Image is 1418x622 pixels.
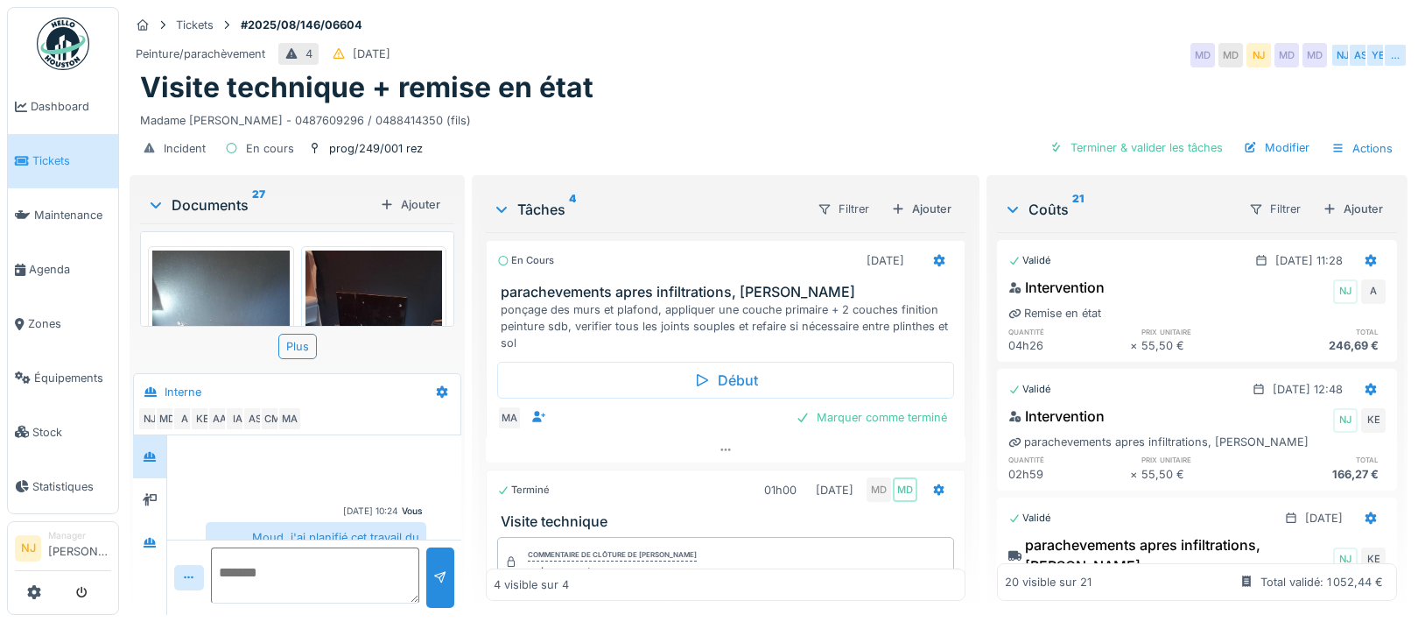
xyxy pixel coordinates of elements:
a: Stock [8,405,118,459]
img: xxsnfzxp2z20q6xe6gpbomwwt583 [305,251,443,434]
a: Tickets [8,134,118,188]
div: parachevements apres infiltrations, [PERSON_NAME] [1008,534,1330,576]
div: Début [497,362,953,399]
div: Commentaire de clôture de [PERSON_NAME] [528,549,697,562]
div: En cours [246,140,294,157]
a: Zones [8,297,118,351]
div: Intervention [1008,406,1105,427]
div: 166,27 € [1263,466,1386,483]
span: Stock [32,424,111,441]
a: NJ Manager[PERSON_NAME] [15,529,111,571]
div: [DATE] [353,46,390,62]
div: CM [260,406,284,431]
h6: prix unitaire [1141,326,1264,337]
div: Actions [1323,136,1400,161]
a: Équipements [8,351,118,406]
div: Tickets [176,17,214,33]
div: Ajouter [1316,197,1390,221]
div: En cours [497,253,554,268]
div: [DATE] 10:24 [343,505,398,518]
div: Peinture/parachèvement [136,46,265,62]
div: ponçage des murs et plafond, appliquer une couche primaire + 2 couches finition peinture sdb, ver... [501,301,957,352]
div: Total validé: 1 052,44 € [1260,574,1383,590]
sup: 4 [569,199,576,220]
h6: quantité [1008,326,1131,337]
div: Terminer & valider les tâches [1042,136,1230,159]
div: 55,50 € [1141,466,1264,483]
div: × [1130,337,1141,354]
div: NJ [1330,43,1355,67]
div: IA [225,406,249,431]
div: Intervention [1008,277,1105,298]
div: AS [1348,43,1372,67]
div: 02h59 [1008,466,1131,483]
div: Validé [1008,511,1051,526]
div: Moud, j'ai planifié cet travail du [DATE] au [DATE], si tu veux bien contacter les locataires pou... [206,522,426,604]
div: voir rapport [528,563,697,580]
div: MD [1190,43,1215,67]
div: KE [1361,548,1386,572]
span: Maintenance [34,207,111,223]
span: Agenda [29,261,111,278]
div: NJ [137,406,162,431]
div: 20 visible sur 21 [1005,574,1092,590]
div: Incident [164,140,206,157]
sup: 27 [252,194,265,216]
h1: Visite technique + remise en état [140,71,593,104]
img: krxwyudxmxxslmrprrtnke4hg935 [152,251,290,434]
h6: total [1263,454,1386,465]
div: × [1130,466,1141,483]
div: MD [867,477,891,502]
div: [DATE] 11:28 [1275,252,1343,269]
div: MD [1218,43,1243,67]
div: [DATE] 12:48 [1273,381,1343,398]
span: Dashboard [31,98,111,115]
div: AS [242,406,267,431]
div: KE [1361,408,1386,433]
div: A [1361,279,1386,304]
a: Maintenance [8,188,118,243]
div: Interne [165,384,201,400]
div: YE [1365,43,1390,67]
div: Vous [402,505,423,518]
div: MD [1302,43,1327,67]
h3: parachevements apres infiltrations, [PERSON_NAME] [501,284,957,300]
h6: prix unitaire [1141,454,1264,465]
li: [PERSON_NAME] [48,529,111,567]
div: Validé [1008,382,1051,397]
div: 01h00 [764,482,797,498]
div: Marquer comme terminé [789,406,954,429]
div: … [1383,43,1407,67]
div: Ajouter [884,197,958,221]
div: Ajouter [373,193,447,216]
img: Badge_color-CXgf-gQk.svg [37,18,89,70]
div: NJ [1333,408,1358,433]
div: KE [190,406,214,431]
li: NJ [15,535,41,562]
div: Documents [147,194,373,216]
div: Plus [278,334,317,359]
div: Remise en état [1008,305,1101,322]
div: AA [207,406,232,431]
span: Zones [28,315,111,332]
a: Dashboard [8,80,118,134]
div: Modifier [1237,136,1316,159]
div: prog/249/001 rez [329,140,423,157]
div: 55,50 € [1141,337,1264,354]
div: 246,69 € [1263,337,1386,354]
div: Filtrer [810,196,877,222]
a: Agenda [8,243,118,297]
div: MD [893,477,917,502]
h6: quantité [1008,454,1131,465]
h3: Visite technique [501,513,957,530]
sup: 21 [1072,199,1084,220]
div: Terminé [497,483,550,498]
div: NJ [1246,43,1271,67]
div: Manager [48,529,111,542]
div: MA [497,406,522,430]
div: A [172,406,197,431]
div: [DATE] [816,482,853,498]
div: Madame [PERSON_NAME] - 0487609296 / 0488414350 (fils) [140,105,1397,129]
div: MD [155,406,179,431]
strong: #2025/08/146/06604 [234,17,369,33]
